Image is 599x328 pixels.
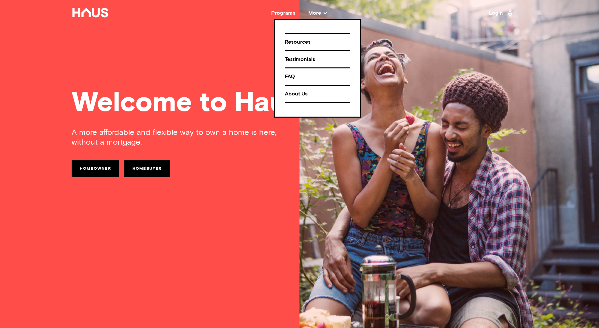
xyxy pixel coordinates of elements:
[285,54,350,65] div: Testimonials
[285,88,350,100] div: About Us
[285,71,350,82] div: FAQ
[285,85,350,103] a: About Us
[271,10,295,16] a: Programs
[285,36,350,48] div: Resources
[285,50,350,67] a: Testimonials
[285,67,350,85] a: FAQ
[72,128,299,147] div: A more affordable and flexible way to own a home is here, without a mortgage.
[124,160,170,177] a: Homebuyer
[308,10,327,16] span: More
[489,8,514,18] a: Login
[72,160,119,177] a: Homeowner
[72,90,527,117] div: Welcome to Haus
[285,33,350,50] a: Resources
